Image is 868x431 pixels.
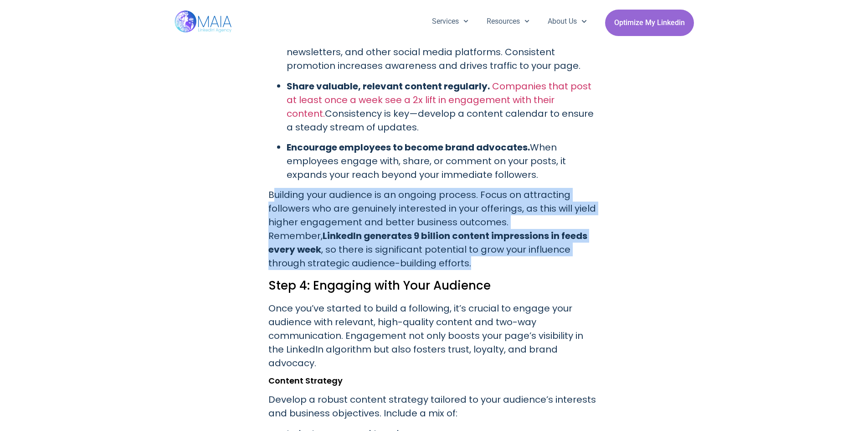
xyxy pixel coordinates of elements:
[268,301,600,370] p: Once you’ve started to build a following, it’s crucial to engage your audience with relevant, hig...
[287,141,530,154] strong: Encourage employees to become brand advocates.
[268,229,587,256] strong: LinkedIn generates 9 billion content impressions in feeds every week
[268,277,600,294] h2: Step 4: Engaging with Your Audience
[605,10,694,36] a: Optimize My Linkedin
[268,376,600,385] h3: Content Strategy
[268,393,600,420] p: Develop a robust content strategy tailored to your audience’s interests and business objectives. ...
[287,79,600,134] p: Consistency is key—develop a content calendar to ensure a steady stream of updates.
[423,10,478,33] a: Services
[287,80,591,120] a: Companies that post at least once a week see a 2x lift in engagement with their content.
[478,10,539,33] a: Resources
[423,10,596,33] nav: Menu
[287,140,600,182] p: When employees engage with, share, or comment on your posts, it expands your reach beyond your im...
[614,14,685,31] span: Optimize My Linkedin
[539,10,596,33] a: About Us
[287,80,490,93] strong: Share valuable, relevant content regularly.
[268,188,600,270] p: Building your audience is an ongoing process. Focus on attracting followers who are genuinely int...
